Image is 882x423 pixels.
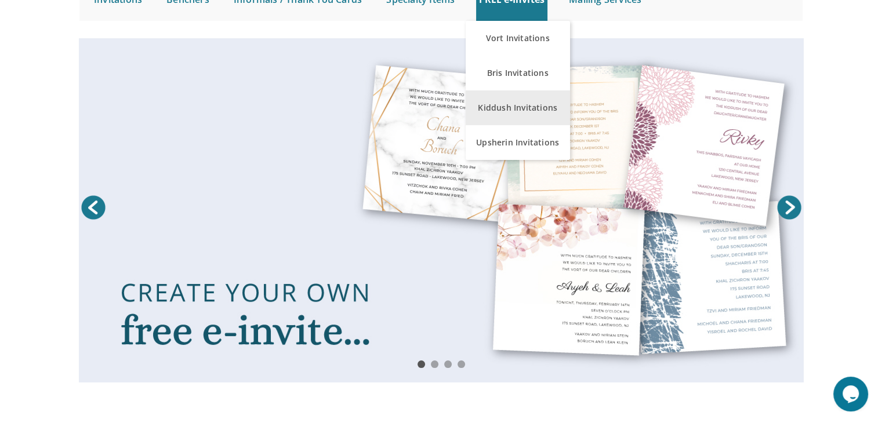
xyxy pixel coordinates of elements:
[466,21,570,56] a: Vort Invitations
[466,125,570,160] a: Upsherin Invitations
[466,56,570,90] a: Bris Invitations
[79,193,108,222] a: Prev
[466,90,570,125] a: Kiddush Invitations
[833,377,870,411] iframe: chat widget
[775,193,804,222] a: Next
